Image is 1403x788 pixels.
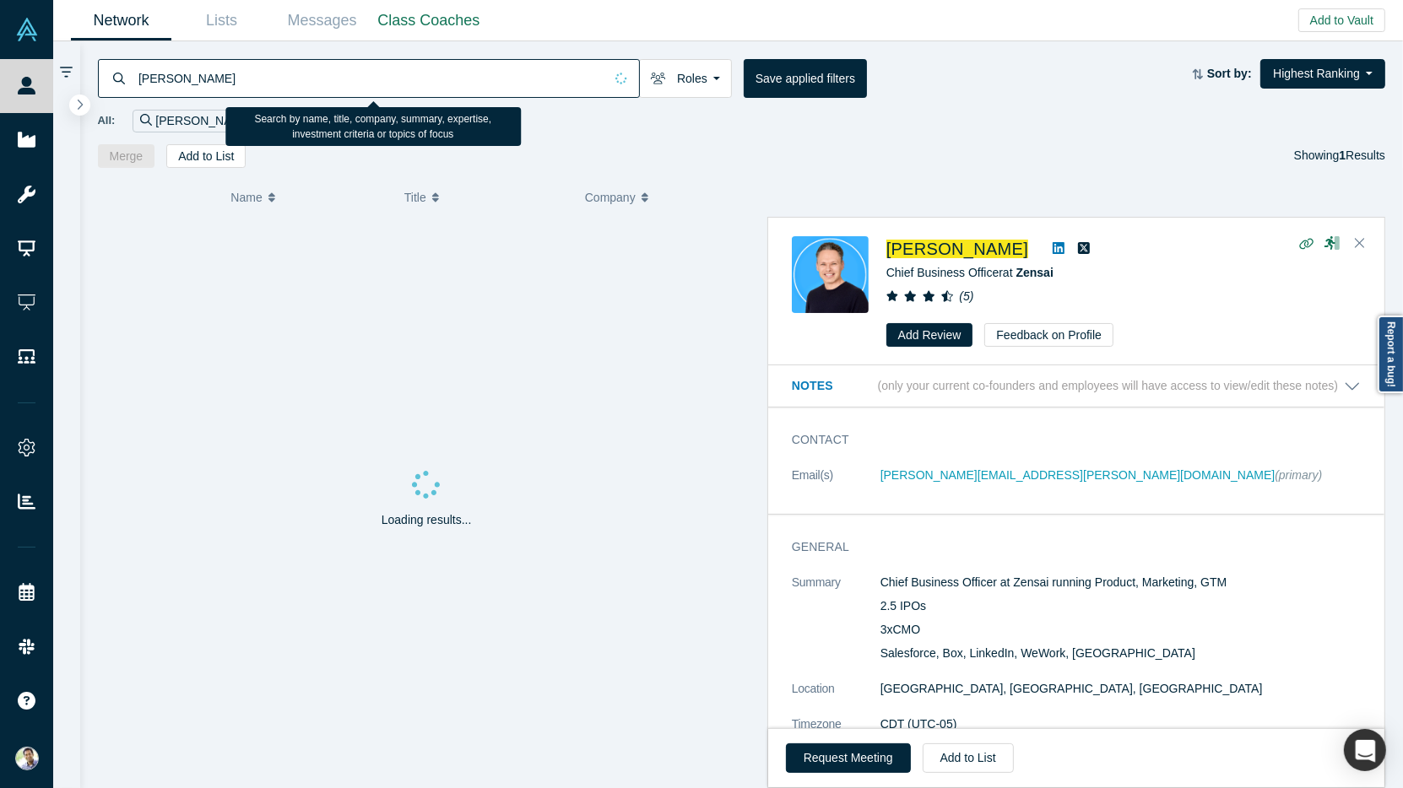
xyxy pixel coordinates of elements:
[792,377,875,395] h3: Notes
[98,112,116,129] span: All:
[1260,59,1385,89] button: Highest Ranking
[880,574,1361,591] p: Chief Business Officer at Zensai running Product, Marketing, GTM
[1340,148,1385,162] span: Results
[171,1,272,40] a: Lists
[880,680,1361,698] dd: [GEOGRAPHIC_DATA], [GEOGRAPHIC_DATA], [GEOGRAPHIC_DATA]
[1378,316,1403,393] a: Report a bug!
[792,538,1337,556] h3: General
[15,747,39,770] img: Ravi Belani's Account
[880,468,1276,482] a: [PERSON_NAME][EMAIL_ADDRESS][PERSON_NAME][DOMAIN_NAME]
[133,110,273,132] div: [PERSON_NAME]
[585,180,748,215] button: Company
[792,467,880,502] dt: Email(s)
[880,621,1361,639] p: 3xCMO
[166,144,246,168] button: Add to List
[880,597,1361,615] p: 2.5 IPOs
[1347,230,1373,257] button: Close
[886,240,1028,258] a: [PERSON_NAME]
[792,574,880,680] dt: Summary
[984,323,1113,347] button: Feedback on Profile
[382,511,472,529] p: Loading results...
[880,645,1361,662] p: Salesforce, Box, LinkedIn, WeWork, [GEOGRAPHIC_DATA]
[230,180,387,215] button: Name
[786,743,911,773] button: Request Meeting
[98,144,155,168] button: Merge
[252,111,265,131] button: Remove Filter
[792,431,1337,449] h3: Contact
[1294,144,1385,168] div: Showing
[880,715,1361,733] dd: CDT (UTC-05)
[923,743,1014,773] button: Add to List
[792,377,1361,395] button: Notes (only your current co-founders and employees will have access to view/edit these notes)
[272,1,372,40] a: Messages
[1207,67,1252,80] strong: Sort by:
[639,59,732,98] button: Roles
[372,1,485,40] a: Class Coaches
[1298,8,1385,32] button: Add to Vault
[792,680,880,715] dt: Location
[230,180,262,215] span: Name
[886,323,973,347] button: Add Review
[886,266,1054,279] span: Chief Business Officer at
[71,1,171,40] a: Network
[15,18,39,41] img: Alchemist Vault Logo
[404,180,567,215] button: Title
[1340,148,1346,162] strong: 1
[792,715,880,751] dt: Timezone
[137,58,604,98] input: Search by name, title, company, summary, expertise, investment criteria or topics of focus
[792,236,869,313] img: Robin Daniels's Profile Image
[878,379,1339,393] p: (only your current co-founders and employees will have access to view/edit these notes)
[1016,266,1054,279] a: Zensai
[585,180,636,215] span: Company
[744,59,867,98] button: Save applied filters
[960,289,974,303] i: ( 5 )
[1275,468,1322,482] span: (primary)
[404,180,426,215] span: Title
